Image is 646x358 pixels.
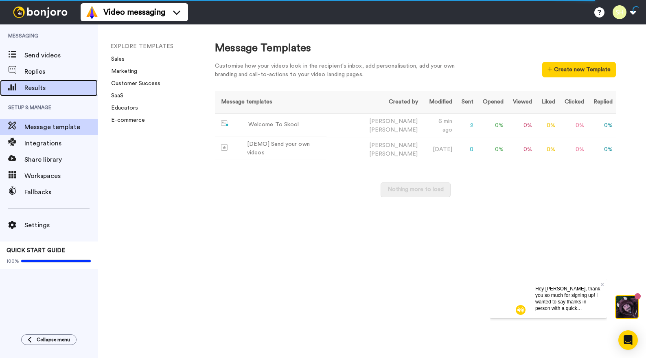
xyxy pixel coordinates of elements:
[369,127,418,133] span: [PERSON_NAME]
[106,93,123,99] a: SaaS
[24,220,98,230] span: Settings
[106,56,125,62] a: Sales
[106,81,160,86] a: Customer Success
[618,330,638,350] div: Open Intercom Messenger
[24,171,98,181] span: Workspaces
[24,51,98,60] span: Send videos
[587,138,616,162] td: 0 %
[326,91,421,114] th: Created by
[455,91,477,114] th: Sent
[24,138,98,148] span: Integrations
[106,105,138,111] a: Educators
[477,138,507,162] td: 0 %
[221,144,228,151] img: demo-template.svg
[26,26,36,36] img: mute-white.svg
[247,140,323,157] div: [DEMO] Send your own videos
[477,114,507,138] td: 0 %
[381,182,451,197] button: Nothing more to load
[37,336,70,343] span: Collapse menu
[421,91,456,114] th: Modified
[24,67,98,77] span: Replies
[587,114,616,138] td: 0 %
[507,114,535,138] td: 0 %
[535,114,558,138] td: 0 %
[24,83,98,93] span: Results
[455,138,477,162] td: 0
[558,114,587,138] td: 0 %
[103,7,165,18] span: Video messaging
[24,122,98,132] span: Message template
[215,62,467,79] div: Customise how your videos look in the recipient's inbox, add personalisation, add your own brandi...
[221,120,229,127] img: nextgen-template.svg
[421,138,456,162] td: [DATE]
[215,41,616,56] div: Message Templates
[7,258,19,264] span: 100%
[24,187,98,197] span: Fallbacks
[24,155,98,165] span: Share library
[326,138,421,162] td: [PERSON_NAME]
[587,91,616,114] th: Replied
[477,91,507,114] th: Opened
[106,117,145,123] a: E-commerce
[215,91,326,114] th: Message templates
[85,6,99,19] img: vm-color.svg
[110,42,220,51] li: EXPLORE TEMPLATES
[421,114,456,138] td: 6 min ago
[507,138,535,162] td: 0 %
[46,7,110,91] span: Hey [PERSON_NAME], thank you so much for signing up! I wanted to say thanks in person with a quic...
[326,114,421,138] td: [PERSON_NAME]
[248,121,299,129] div: Welcome To Skool
[369,151,418,157] span: [PERSON_NAME]
[10,7,71,18] img: bj-logo-header-white.svg
[535,91,558,114] th: Liked
[1,2,23,24] img: c638375f-eacb-431c-9714-bd8d08f708a7-1584310529.jpg
[507,91,535,114] th: Viewed
[542,62,616,77] button: Create new Template
[455,114,477,138] td: 2
[7,248,65,253] span: QUICK START GUIDE
[535,138,558,162] td: 0 %
[106,68,137,74] a: Marketing
[558,138,587,162] td: 0 %
[558,91,587,114] th: Clicked
[21,334,77,345] button: Collapse menu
